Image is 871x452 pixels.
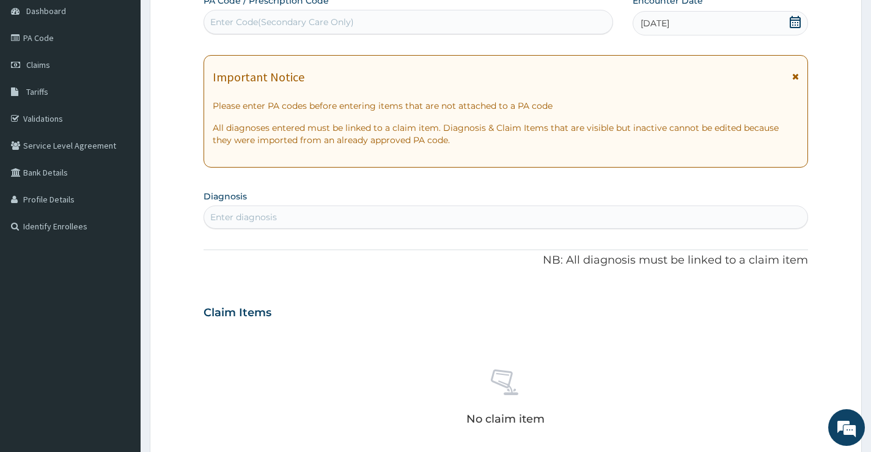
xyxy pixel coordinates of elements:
p: NB: All diagnosis must be linked to a claim item [204,253,808,269]
p: All diagnoses entered must be linked to a claim item. Diagnosis & Claim Items that are visible bu... [213,122,799,146]
span: Dashboard [26,6,66,17]
div: Enter Code(Secondary Care Only) [210,16,354,28]
p: No claim item [466,413,545,425]
h1: Important Notice [213,70,304,84]
textarea: Type your message and hit 'Enter' [6,313,233,355]
div: Chat with us now [64,69,205,84]
span: We're online! [71,143,169,267]
h3: Claim Items [204,306,271,320]
span: [DATE] [641,17,669,29]
p: Please enter PA codes before entering items that are not attached to a PA code [213,100,799,112]
span: Tariffs [26,86,48,97]
div: Minimize live chat window [200,6,230,35]
img: d_794563401_company_1708531726252_794563401 [23,61,50,92]
span: Claims [26,59,50,70]
label: Diagnosis [204,190,247,202]
div: Enter diagnosis [210,211,277,223]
